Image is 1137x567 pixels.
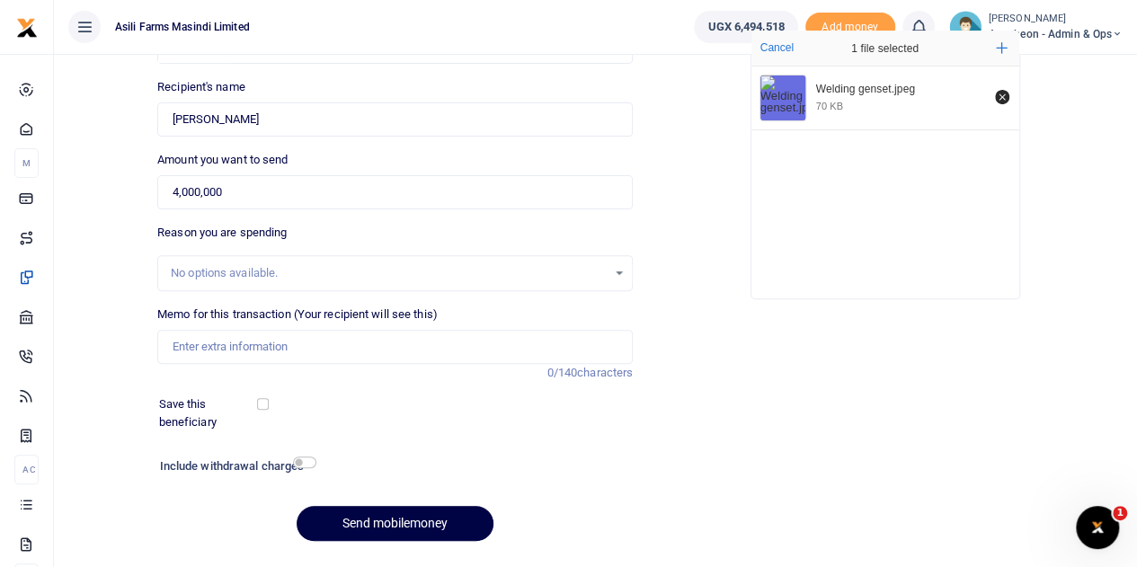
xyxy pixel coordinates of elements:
[687,11,804,43] li: Wallet ballance
[16,20,38,33] a: logo-small logo-large logo-large
[108,19,257,35] span: Asili Farms Masindi Limited
[694,11,797,43] a: UGX 6,494,518
[805,13,895,42] li: Toup your wallet
[157,102,633,137] input: Loading name...
[809,31,962,66] div: 1 file selected
[157,224,287,242] label: Reason you are spending
[14,148,39,178] li: M
[989,35,1015,61] button: Add more files
[14,455,39,484] li: Ac
[547,366,578,379] span: 0/140
[16,17,38,39] img: logo-small
[157,306,438,323] label: Memo for this transaction (Your recipient will see this)
[707,18,784,36] span: UGX 6,494,518
[949,11,982,43] img: profile-user
[577,366,633,379] span: characters
[805,19,895,32] a: Add money
[751,30,1020,299] div: File Uploader
[157,175,633,209] input: UGX
[157,151,288,169] label: Amount you want to send
[992,87,1012,107] button: Remove file
[989,26,1123,42] span: Amatheon - Admin & Ops
[1076,506,1119,549] iframe: Intercom live chat
[805,13,895,42] span: Add money
[989,12,1123,27] small: [PERSON_NAME]
[157,330,633,364] input: Enter extra information
[297,506,493,541] button: Send mobilemoney
[1113,506,1127,520] span: 1
[160,459,308,474] h6: Include withdrawal charges
[816,83,985,97] div: Welding genset.jpeg
[816,100,843,112] div: 70 KB
[171,264,607,282] div: No options available.
[949,11,1123,43] a: profile-user [PERSON_NAME] Amatheon - Admin & Ops
[760,75,805,120] img: Welding genset.jpeg
[159,395,261,430] label: Save this beneficiary
[157,78,245,96] label: Recipient's name
[755,36,799,59] button: Cancel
